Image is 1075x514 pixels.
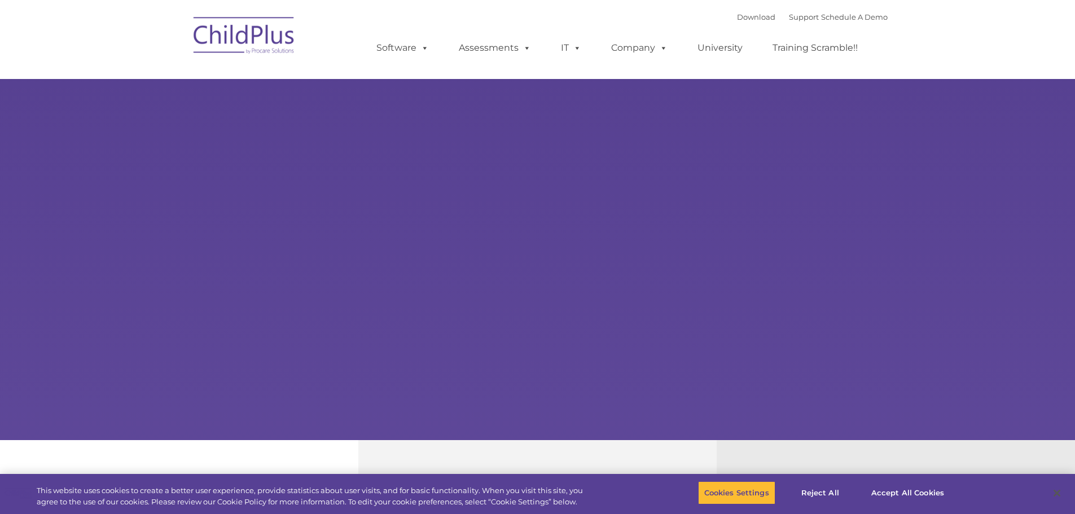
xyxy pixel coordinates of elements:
a: Support [789,12,819,21]
div: This website uses cookies to create a better user experience, provide statistics about user visit... [37,485,591,507]
a: Download [737,12,775,21]
a: Company [600,37,679,59]
a: Schedule A Demo [821,12,888,21]
a: Software [365,37,440,59]
button: Accept All Cookies [865,481,950,505]
a: Training Scramble!! [761,37,869,59]
a: University [686,37,754,59]
a: IT [550,37,593,59]
button: Reject All [785,481,855,505]
button: Close [1045,481,1069,506]
img: ChildPlus by Procare Solutions [188,9,301,65]
button: Cookies Settings [698,481,775,505]
font: | [737,12,888,21]
a: Assessments [447,37,542,59]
